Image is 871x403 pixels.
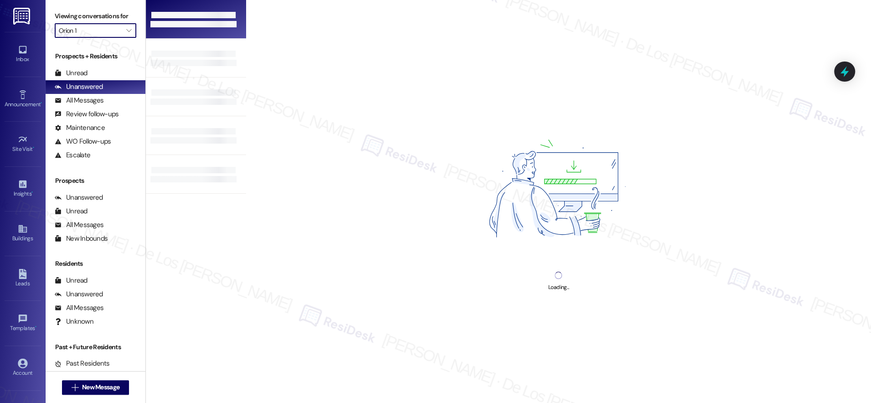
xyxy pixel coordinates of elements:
[46,176,145,186] div: Prospects
[13,8,32,25] img: ResiDesk Logo
[59,23,122,38] input: All communities
[55,317,93,326] div: Unknown
[55,289,103,299] div: Unanswered
[5,266,41,291] a: Leads
[31,189,33,196] span: •
[55,123,105,133] div: Maintenance
[82,382,119,392] span: New Message
[5,132,41,156] a: Site Visit •
[55,193,103,202] div: Unanswered
[55,207,88,216] div: Unread
[55,276,88,285] div: Unread
[33,145,34,151] span: •
[126,27,131,34] i: 
[41,100,42,106] span: •
[46,342,145,352] div: Past + Future Residents
[55,220,103,230] div: All Messages
[55,9,136,23] label: Viewing conversations for
[55,96,103,105] div: All Messages
[5,356,41,380] a: Account
[548,283,569,292] div: Loading...
[46,52,145,61] div: Prospects + Residents
[55,68,88,78] div: Unread
[55,137,111,146] div: WO Follow-ups
[55,303,103,313] div: All Messages
[5,176,41,201] a: Insights •
[46,259,145,269] div: Residents
[5,311,41,336] a: Templates •
[55,359,110,368] div: Past Residents
[62,380,129,395] button: New Message
[35,324,36,330] span: •
[5,42,41,67] a: Inbox
[55,234,108,243] div: New Inbounds
[5,221,41,246] a: Buildings
[55,150,90,160] div: Escalate
[55,109,119,119] div: Review follow-ups
[72,384,78,391] i: 
[55,82,103,92] div: Unanswered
